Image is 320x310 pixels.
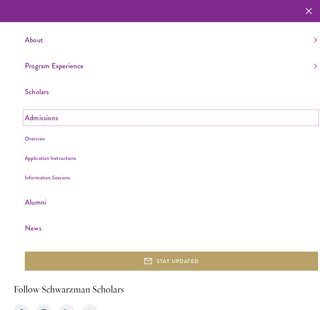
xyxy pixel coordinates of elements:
a: About [25,34,317,46]
a: Information Sessions [25,174,70,181]
a: Overview [25,135,45,142]
a: Alumni [25,196,317,208]
h2: Follow Schwarzman Scholars [13,282,307,297]
button: STAY UPDATED [25,252,318,271]
a: Program Experience [25,60,317,72]
a: Scholars [25,86,317,98]
a: Admissions [25,111,317,124]
a: Application Instructions [25,154,76,162]
a: News [25,222,317,234]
